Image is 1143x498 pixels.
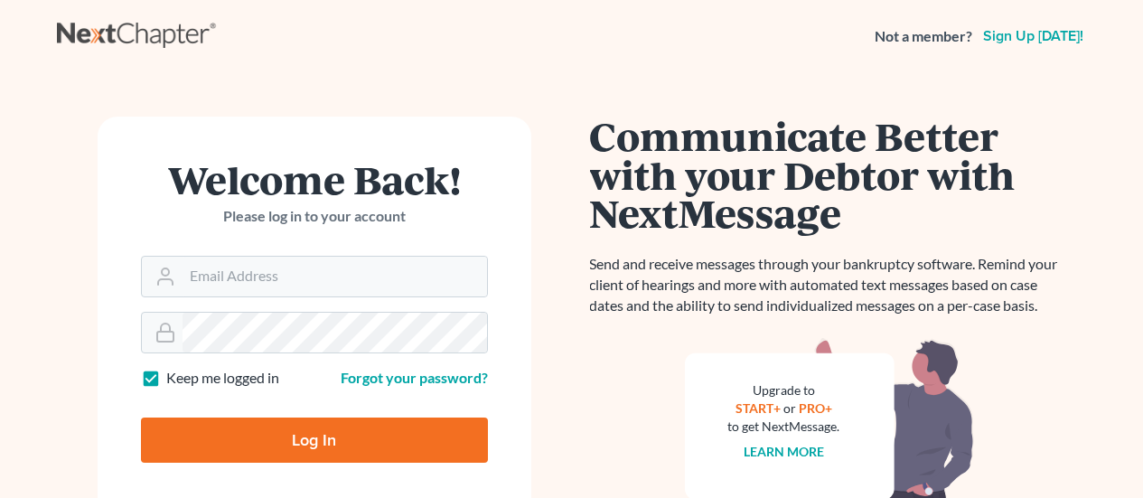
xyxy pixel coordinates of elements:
div: to get NextMessage. [728,418,840,436]
input: Email Address [183,257,487,296]
div: Upgrade to [728,381,840,399]
a: START+ [735,400,781,416]
a: Sign up [DATE]! [979,29,1087,43]
label: Keep me logged in [166,368,279,389]
p: Please log in to your account [141,206,488,227]
a: PRO+ [799,400,832,416]
h1: Communicate Better with your Debtor with NextMessage [590,117,1069,232]
input: Log In [141,418,488,463]
a: Forgot your password? [341,369,488,386]
a: Learn more [744,444,824,459]
span: or [783,400,796,416]
strong: Not a member? [875,26,972,47]
h1: Welcome Back! [141,160,488,199]
p: Send and receive messages through your bankruptcy software. Remind your client of hearings and mo... [590,254,1069,316]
